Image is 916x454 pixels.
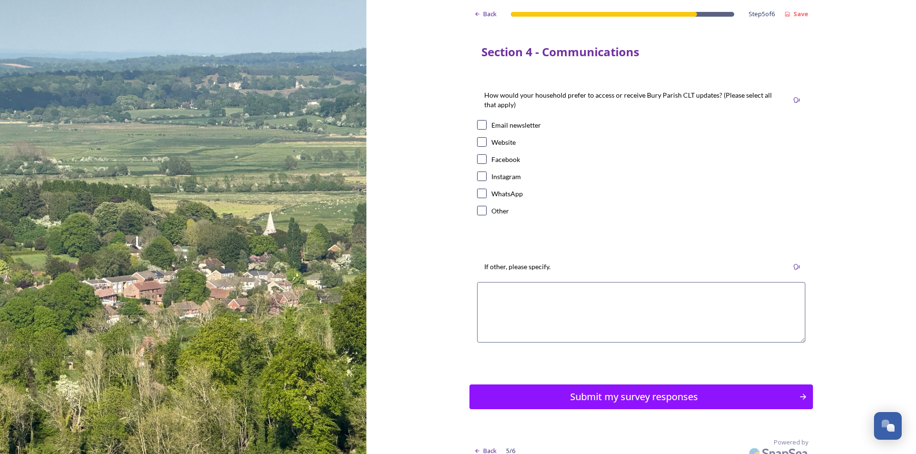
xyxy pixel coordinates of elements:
p: If other, please specify. [484,262,551,272]
span: Back [483,10,497,19]
div: Submit my survey responses [475,390,794,404]
div: Facebook [491,154,520,164]
div: Website [491,137,516,147]
div: WhatsApp [491,189,523,199]
span: Step 5 of 6 [749,10,775,19]
button: Continue [469,384,813,409]
div: Instagram [491,172,521,182]
div: Email newsletter [491,120,541,130]
div: Other [491,206,509,216]
span: Powered by [774,438,808,447]
button: Open Chat [874,412,902,440]
strong: Section 4 - Communications [481,44,639,60]
strong: Save [793,10,808,18]
p: How would your household prefer to access or receive Bury Parish CLT updates? (Please select all ... [484,91,781,110]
